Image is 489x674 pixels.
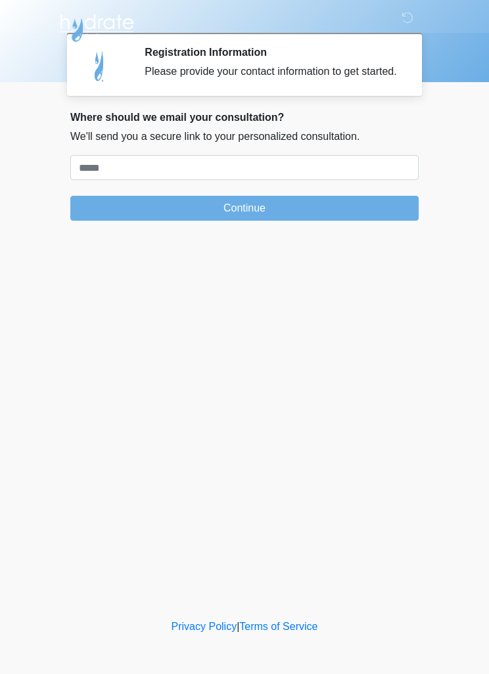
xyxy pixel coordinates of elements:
[239,621,317,632] a: Terms of Service
[80,46,120,85] img: Agent Avatar
[237,621,239,632] a: |
[145,64,399,79] div: Please provide your contact information to get started.
[70,111,419,124] h2: Where should we email your consultation?
[70,196,419,221] button: Continue
[57,10,136,43] img: Hydrate IV Bar - Scottsdale Logo
[172,621,237,632] a: Privacy Policy
[70,129,419,145] p: We'll send you a secure link to your personalized consultation.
